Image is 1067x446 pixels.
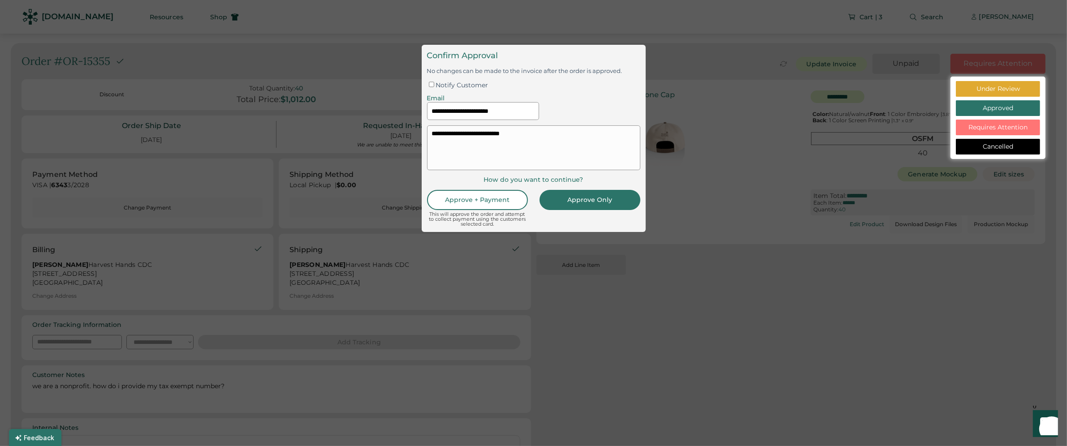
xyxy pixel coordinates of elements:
div: Confirm Approval [427,50,640,61]
div: How do you want to continue? [427,176,640,184]
label: Notify Customer [436,81,488,89]
div: This will approve the order and attempt to collect payment using the customers selected card. [427,212,528,227]
div: Under Review [964,85,1032,94]
div: Cancelled [964,142,1032,151]
button: Approve Only [540,190,640,210]
div: Email [427,94,445,102]
div: Approved [964,104,1032,113]
button: Approve + Payment [427,190,528,210]
iframe: Front Chat [1024,406,1063,444]
div: No changes can be made to the invoice after the order is approved. [427,67,640,75]
div: Requires Attention [964,123,1032,132]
